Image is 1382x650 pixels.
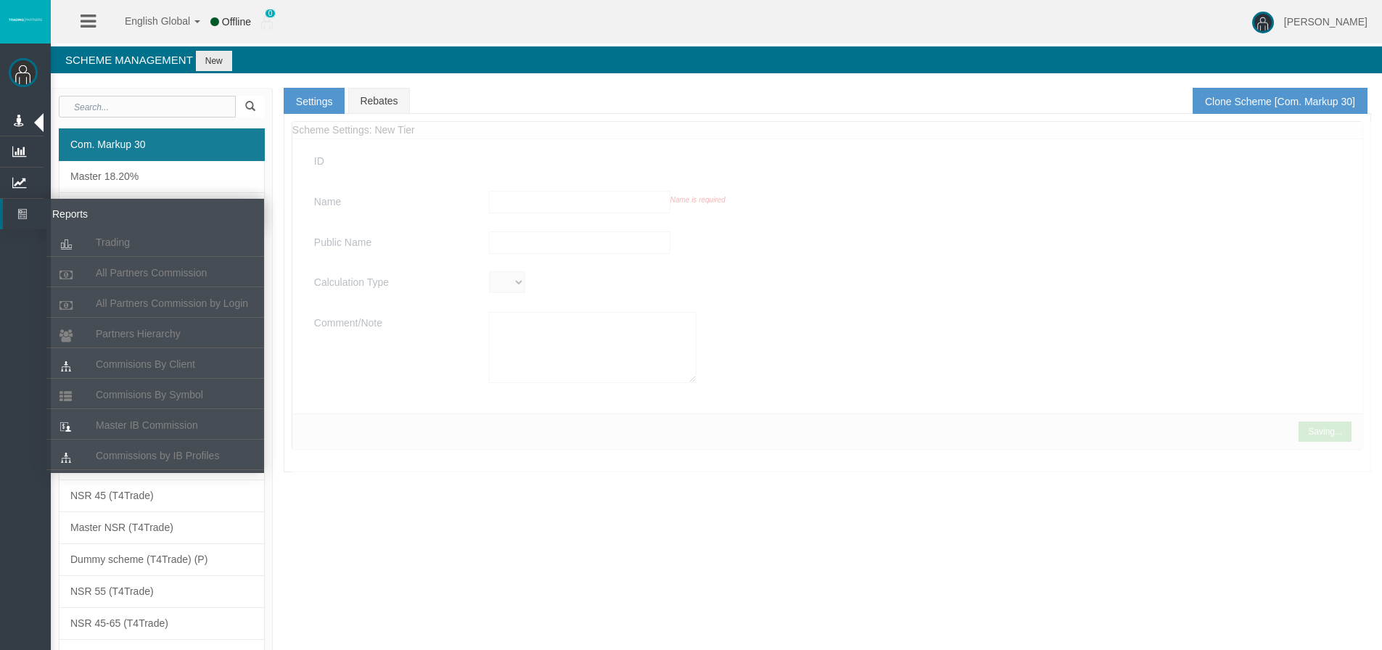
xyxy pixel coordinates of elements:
a: Commisions By Client [46,351,264,377]
a: All Partners Commission by Login [46,290,264,316]
a: Commisions By Symbol [46,382,264,408]
img: logo.svg [7,17,44,22]
span: [PERSON_NAME] [1284,16,1367,28]
a: Master IB Commission [46,412,264,438]
span: Offline [222,16,251,28]
span: 0 [265,9,276,18]
span: Reports [41,199,184,229]
span: English Global [106,15,190,27]
a: Trading [46,229,264,255]
a: All Partners Commission [46,260,264,286]
a: Commissions by IB Profiles [46,443,264,469]
a: Partners Hierarchy [46,321,264,347]
a: Reports [3,199,264,229]
button: New [196,51,232,71]
img: user-image [1252,12,1274,33]
span: Scheme Management [65,54,193,66]
img: user_small.png [261,15,273,30]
